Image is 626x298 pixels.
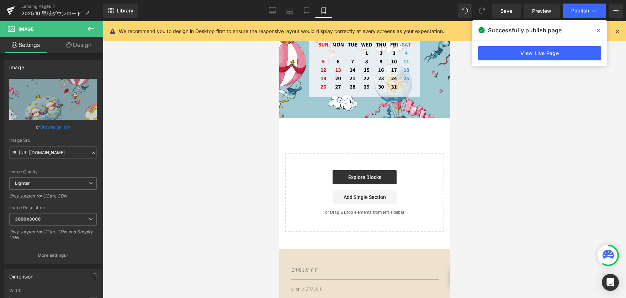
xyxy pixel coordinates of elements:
div: Image Quality [9,169,97,174]
a: Tablet [298,4,315,18]
span: 2025.10 壁紙ダウンロード [21,11,81,16]
button: More settings [4,247,102,264]
a: Laptop [281,4,298,18]
button: More [609,4,623,18]
a: Preview [524,4,560,18]
p: More settings [38,252,66,259]
span: Save [500,7,512,15]
span: Publish [571,8,589,13]
a: Add Single Section [53,169,117,183]
b: Lighter [15,180,30,186]
a: Desktop [264,4,281,18]
a: Mobile [315,4,332,18]
a: Design [53,37,105,53]
div: Open Intercom Messenger [602,274,619,291]
div: Image [9,60,24,70]
b: 3000x3000 [15,216,41,222]
div: or [9,123,97,131]
div: Dimension [9,270,34,280]
p: or Drag & Drop elements from left sidebar [17,189,154,194]
button: Publish [563,4,606,18]
p: We recommend you to design in Desktop first to ensure the responsive layout would display correct... [119,27,444,35]
a: Landing Pages [21,4,103,9]
div: Only support for UCare CDN [9,193,97,204]
a: View Live Page [478,46,601,60]
span: Preview [532,7,551,15]
div: Only support for UCare CDN and Shopify CDN [9,229,97,245]
button: Undo [458,4,472,18]
div: Image Src [9,138,97,143]
span: Library [117,7,133,14]
a: ご利用ガイド [11,246,39,251]
a: Browse gallery [40,121,70,133]
a: ショップリスト [11,265,44,270]
span: Successfully publish page [488,26,562,34]
div: Image Resolution [9,205,97,210]
span: Image [18,26,34,32]
a: New Library [103,4,138,18]
button: Redo [475,4,489,18]
input: Link [9,146,97,159]
div: Width [9,288,97,293]
a: Explore Blocks [53,149,117,163]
